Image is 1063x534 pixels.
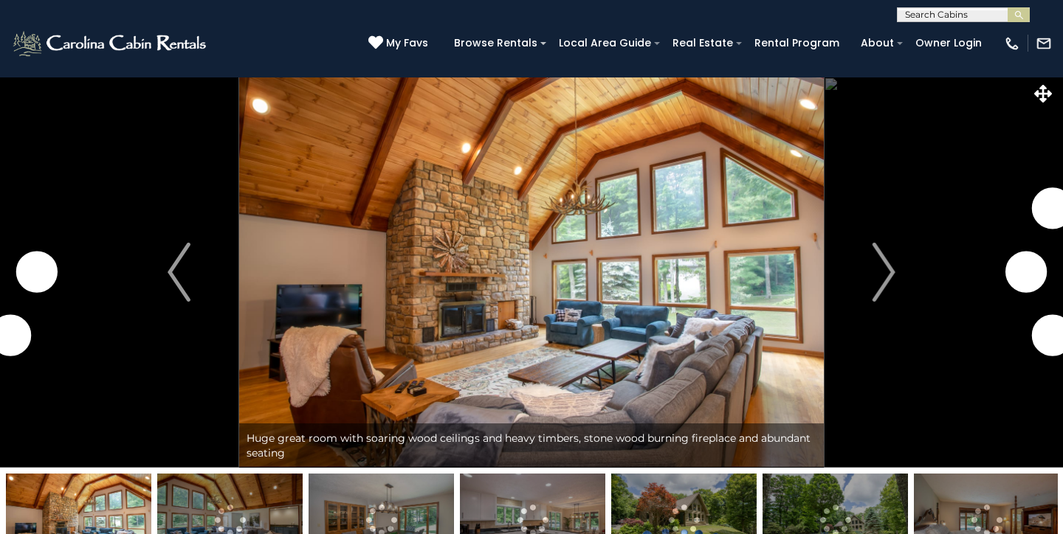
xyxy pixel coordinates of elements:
[239,423,824,468] div: Huge great room with soaring wood ceilings and heavy timbers, stone wood burning fireplace and ab...
[447,32,545,55] a: Browse Rentals
[824,77,944,468] button: Next
[11,29,210,58] img: White-1-2.png
[747,32,847,55] a: Rental Program
[665,32,740,55] a: Real Estate
[908,32,989,55] a: Owner Login
[368,35,432,52] a: My Favs
[1004,35,1020,52] img: phone-regular-white.png
[119,77,239,468] button: Previous
[853,32,901,55] a: About
[1036,35,1052,52] img: mail-regular-white.png
[168,243,190,302] img: arrow
[873,243,895,302] img: arrow
[551,32,658,55] a: Local Area Guide
[386,35,428,51] span: My Favs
